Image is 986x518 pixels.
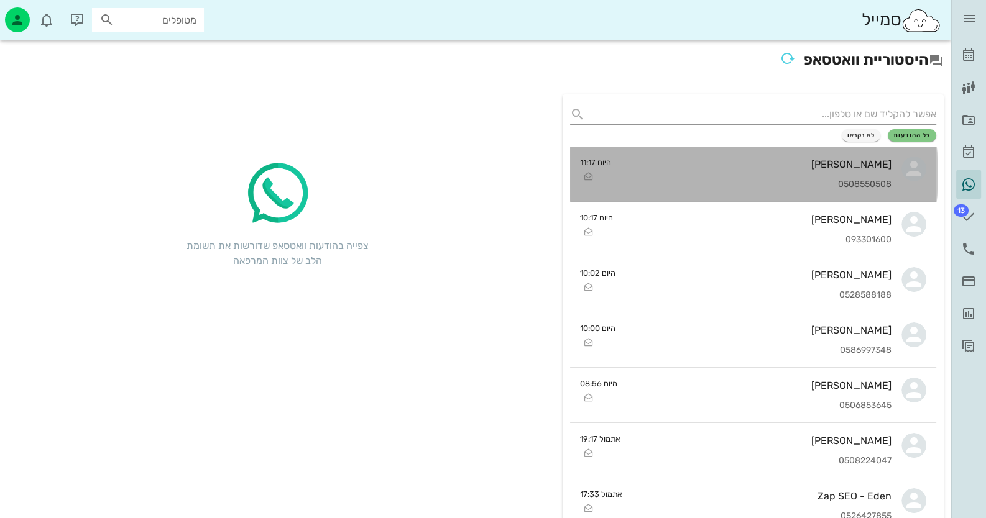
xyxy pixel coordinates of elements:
small: היום 10:17 [580,212,613,224]
input: אפשר להקליד שם או טלפון... [590,104,937,124]
span: כל ההודעות [893,132,931,139]
div: צפייה בהודעות וואטסאפ שדורשות את תשומת הלב של צוות המרפאה [184,239,371,268]
div: סמייל [861,7,941,34]
button: כל ההודעות [888,129,936,142]
div: 0528588188 [625,290,892,301]
div: [PERSON_NAME] [625,269,892,281]
div: 0508550508 [621,179,892,190]
div: [PERSON_NAME] [630,435,892,447]
a: תג [956,202,981,232]
span: תג [954,204,969,217]
div: [PERSON_NAME] [621,158,892,170]
button: לא נקראו [842,129,881,142]
span: לא נקראו [847,132,875,139]
div: Zap SEO - Eden [632,490,892,502]
div: [PERSON_NAME] [623,214,892,225]
small: היום 10:02 [580,267,615,279]
div: [PERSON_NAME] [627,379,892,391]
img: whatsapp-icon.2ee8d5f3.png [240,157,315,231]
small: היום 10:00 [580,322,615,334]
div: [PERSON_NAME] [625,324,892,336]
div: 0586997348 [625,345,892,356]
span: תג [37,10,44,17]
div: 0506853645 [627,401,892,411]
small: אתמול 19:17 [580,433,620,445]
h2: היסטוריית וואטסאפ [7,47,944,75]
div: 0508224047 [630,456,892,466]
div: 093301600 [623,235,892,245]
small: היום 08:56 [580,378,617,389]
small: היום 11:17 [580,157,611,168]
small: אתמול 17:33 [580,488,622,500]
img: SmileCloud logo [901,8,941,33]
